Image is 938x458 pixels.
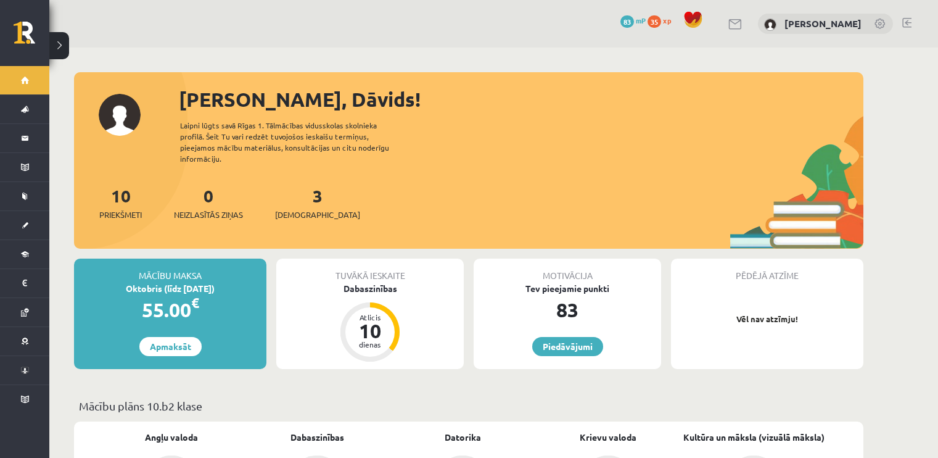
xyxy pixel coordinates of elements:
[671,259,863,282] div: Pēdējā atzīme
[179,85,863,114] div: [PERSON_NAME], Dāvids!
[99,185,142,221] a: 10Priekšmeti
[677,313,857,325] p: Vēl nav atzīmju!
[474,295,661,325] div: 83
[352,314,389,321] div: Atlicis
[275,185,360,221] a: 3[DEMOGRAPHIC_DATA]
[74,282,266,295] div: Oktobris (līdz [DATE])
[445,431,481,444] a: Datorika
[663,15,671,25] span: xp
[174,209,243,221] span: Neizlasītās ziņas
[191,294,199,312] span: €
[180,120,411,164] div: Laipni lūgts savā Rīgas 1. Tālmācības vidusskolas skolnieka profilā. Šeit Tu vari redzēt tuvojošo...
[764,19,776,31] img: Dāvids Meņšovs
[275,209,360,221] span: [DEMOGRAPHIC_DATA]
[683,431,825,444] a: Kultūra un māksla (vizuālā māksla)
[474,259,661,282] div: Motivācija
[276,282,464,364] a: Dabaszinības Atlicis 10 dienas
[620,15,634,28] span: 83
[648,15,677,25] a: 35 xp
[174,185,243,221] a: 0Neizlasītās ziņas
[784,17,862,30] a: [PERSON_NAME]
[636,15,646,25] span: mP
[145,431,198,444] a: Angļu valoda
[352,321,389,341] div: 10
[74,259,266,282] div: Mācību maksa
[648,15,661,28] span: 35
[276,282,464,295] div: Dabaszinības
[474,282,661,295] div: Tev pieejamie punkti
[99,209,142,221] span: Priekšmeti
[139,337,202,356] a: Apmaksāt
[620,15,646,25] a: 83 mP
[352,341,389,348] div: dienas
[79,398,858,414] p: Mācību plāns 10.b2 klase
[276,259,464,282] div: Tuvākā ieskaite
[532,337,603,356] a: Piedāvājumi
[14,22,49,52] a: Rīgas 1. Tālmācības vidusskola
[580,431,636,444] a: Krievu valoda
[74,295,266,325] div: 55.00
[290,431,344,444] a: Dabaszinības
